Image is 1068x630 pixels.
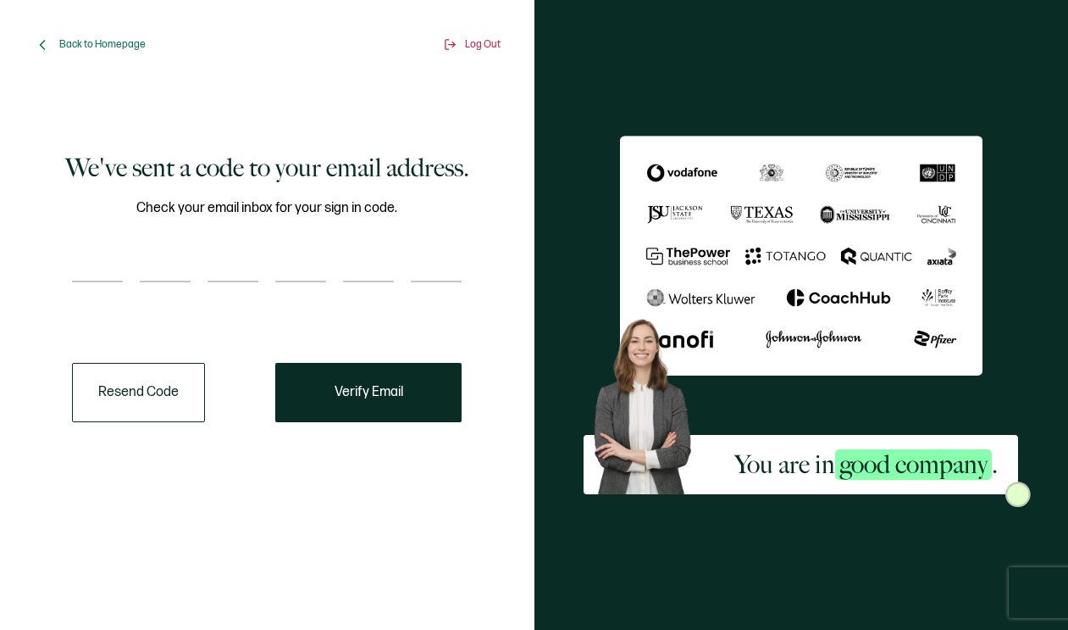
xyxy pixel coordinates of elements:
[465,38,501,51] span: Log Out
[835,449,992,480] span: good company
[275,363,462,422] button: Verify Email
[136,198,397,219] span: Check your email inbox for your sign in code.
[584,310,714,493] img: Sertifier Signup - You are in <span class="strong-h">good company</span>. Hero
[335,386,403,399] span: Verify Email
[734,448,998,482] h2: You are in .
[620,136,982,375] img: Sertifier We've sent a code to your email address.
[59,38,146,51] span: Back to Homepage
[72,363,205,422] button: Resend Code
[65,151,469,185] h1: We've sent a code to your email address.
[1005,482,1031,507] img: Sertifier Signup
